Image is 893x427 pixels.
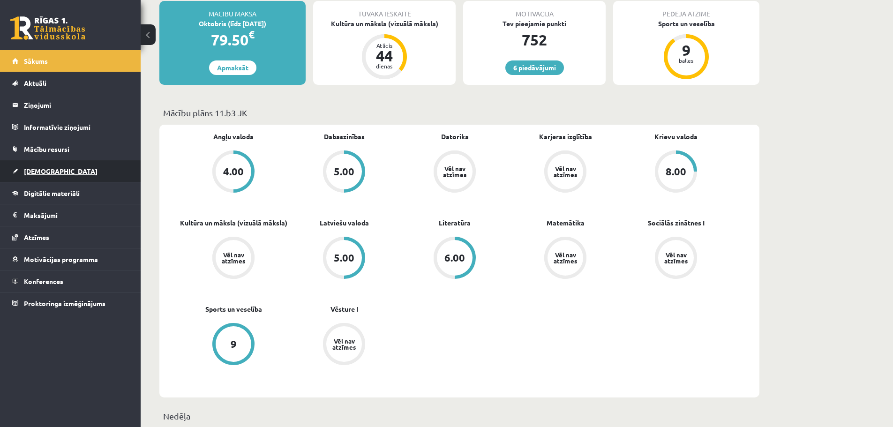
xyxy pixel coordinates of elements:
div: 6.00 [444,253,465,263]
a: Datorika [441,132,469,142]
a: Vēl nav atzīmes [621,237,731,281]
div: 5.00 [334,166,354,177]
span: Proktoringa izmēģinājums [24,299,105,307]
div: Vēl nav atzīmes [442,165,468,178]
div: Vēl nav atzīmes [552,165,578,178]
a: Matemātika [547,218,585,228]
div: Vēl nav atzīmes [331,338,357,350]
a: Motivācijas programma [12,248,129,270]
div: Atlicis [370,43,398,48]
a: 6 piedāvājumi [505,60,564,75]
div: Pēdējā atzīme [613,1,759,19]
a: Aktuāli [12,72,129,94]
div: 79.50 [159,29,306,51]
div: Vēl nav atzīmes [663,252,689,264]
a: Angļu valoda [213,132,254,142]
a: Vēl nav atzīmes [178,237,289,281]
a: Konferences [12,270,129,292]
a: Rīgas 1. Tālmācības vidusskola [10,16,85,40]
legend: Ziņojumi [24,94,129,116]
a: Kultūra un māksla (vizuālā māksla) [180,218,287,228]
span: Motivācijas programma [24,255,98,263]
a: Kultūra un māksla (vizuālā māksla) Atlicis 44 dienas [313,19,456,81]
a: 9 [178,323,289,367]
a: Informatīvie ziņojumi [12,116,129,138]
a: 5.00 [289,237,399,281]
a: 6.00 [399,237,510,281]
a: Dabaszinības [324,132,365,142]
div: 8.00 [666,166,686,177]
div: Oktobris (līdz [DATE]) [159,19,306,29]
a: Karjeras izglītība [539,132,592,142]
a: Apmaksāt [209,60,256,75]
a: Sports un veselība [205,304,262,314]
div: Tev pieejamie punkti [463,19,606,29]
span: Aktuāli [24,79,46,87]
a: Vēl nav atzīmes [510,150,621,195]
div: 4.00 [223,166,244,177]
div: balles [672,58,700,63]
div: Sports un veselība [613,19,759,29]
div: 5.00 [334,253,354,263]
div: dienas [370,63,398,69]
span: Mācību resursi [24,145,69,153]
a: Sākums [12,50,129,72]
a: Maksājumi [12,204,129,226]
div: Vēl nav atzīmes [220,252,247,264]
p: Nedēļa [163,410,756,422]
div: Motivācija [463,1,606,19]
a: Sociālās zinātnes I [648,218,705,228]
div: 9 [231,339,237,349]
a: Vēl nav atzīmes [510,237,621,281]
div: 44 [370,48,398,63]
a: Literatūra [439,218,471,228]
div: 9 [672,43,700,58]
a: [DEMOGRAPHIC_DATA] [12,160,129,182]
a: 5.00 [289,150,399,195]
span: Digitālie materiāli [24,189,80,197]
a: Vēl nav atzīmes [289,323,399,367]
a: Atzīmes [12,226,129,248]
a: Mācību resursi [12,138,129,160]
p: Mācību plāns 11.b3 JK [163,106,756,119]
div: Kultūra un māksla (vizuālā māksla) [313,19,456,29]
legend: Informatīvie ziņojumi [24,116,129,138]
a: Ziņojumi [12,94,129,116]
a: Vēsture I [330,304,358,314]
legend: Maksājumi [24,204,129,226]
a: 4.00 [178,150,289,195]
span: € [248,28,255,41]
a: Digitālie materiāli [12,182,129,204]
a: Krievu valoda [654,132,698,142]
span: [DEMOGRAPHIC_DATA] [24,167,98,175]
a: Sports un veselība 9 balles [613,19,759,81]
div: 752 [463,29,606,51]
span: Konferences [24,277,63,285]
div: Tuvākā ieskaite [313,1,456,19]
span: Sākums [24,57,48,65]
span: Atzīmes [24,233,49,241]
a: Latviešu valoda [320,218,369,228]
a: 8.00 [621,150,731,195]
a: Proktoringa izmēģinājums [12,292,129,314]
a: Vēl nav atzīmes [399,150,510,195]
div: Mācību maksa [159,1,306,19]
div: Vēl nav atzīmes [552,252,578,264]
